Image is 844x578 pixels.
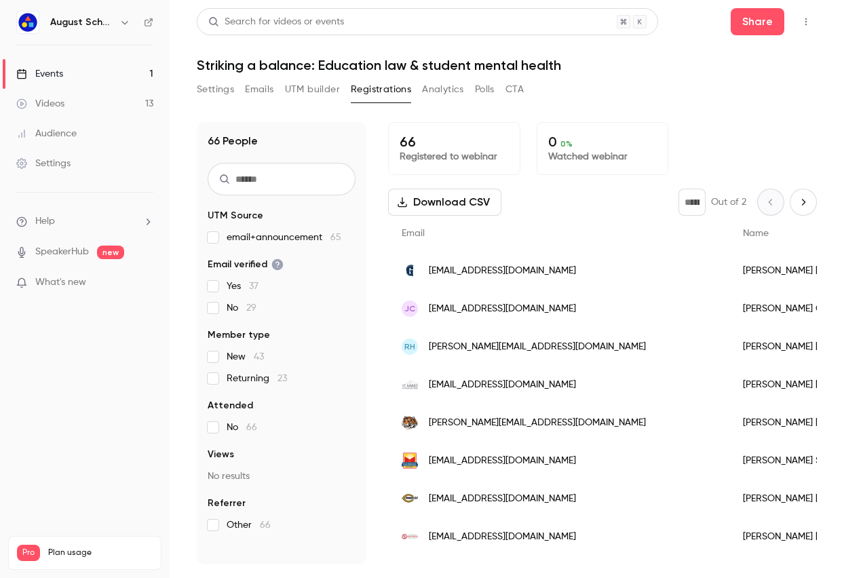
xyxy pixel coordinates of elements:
[208,328,270,342] span: Member type
[260,520,271,530] span: 66
[35,275,86,290] span: What's new
[429,302,576,316] span: [EMAIL_ADDRESS][DOMAIN_NAME]
[48,547,153,558] span: Plan usage
[402,263,418,279] img: gulliverprep.org
[429,492,576,506] span: [EMAIL_ADDRESS][DOMAIN_NAME]
[402,415,418,431] img: ipsk12.net
[422,79,464,100] button: Analytics
[402,452,418,469] img: eastbrookacademy.org
[137,277,153,289] iframe: Noticeable Trigger
[227,518,271,532] span: Other
[400,150,509,163] p: Registered to webinar
[227,372,287,385] span: Returning
[429,530,576,544] span: [EMAIL_ADDRESS][DOMAIN_NAME]
[404,341,415,353] span: RH
[560,139,573,149] span: 0 %
[790,189,817,216] button: Next page
[227,421,257,434] span: No
[400,134,509,150] p: 66
[402,528,418,545] img: spaldinghs.org
[227,301,256,315] span: No
[227,280,258,293] span: Yes
[16,127,77,140] div: Audience
[402,377,418,393] img: smtexas.org
[246,303,256,313] span: 29
[402,490,418,507] img: c-isd.com
[711,195,746,209] p: Out of 2
[743,229,769,238] span: Name
[17,545,40,561] span: Pro
[245,79,273,100] button: Emails
[16,67,63,81] div: Events
[246,423,257,432] span: 66
[97,246,124,259] span: new
[429,340,646,354] span: [PERSON_NAME][EMAIL_ADDRESS][DOMAIN_NAME]
[197,79,234,100] button: Settings
[388,189,501,216] button: Download CSV
[402,229,425,238] span: Email
[429,416,646,430] span: [PERSON_NAME][EMAIL_ADDRESS][DOMAIN_NAME]
[731,8,784,35] button: Share
[505,79,524,100] button: CTA
[208,15,344,29] div: Search for videos or events
[330,233,341,242] span: 65
[208,209,263,223] span: UTM Source
[429,378,576,392] span: [EMAIL_ADDRESS][DOMAIN_NAME]
[16,214,153,229] li: help-dropdown-opener
[254,352,264,362] span: 43
[16,157,71,170] div: Settings
[429,454,576,468] span: [EMAIL_ADDRESS][DOMAIN_NAME]
[197,57,817,73] h1: Striking a balance: Education law & student mental health
[35,245,89,259] a: SpeakerHub
[35,214,55,229] span: Help
[429,264,576,278] span: [EMAIL_ADDRESS][DOMAIN_NAME]
[208,497,246,510] span: Referrer
[249,282,258,291] span: 37
[208,258,284,271] span: Email verified
[285,79,340,100] button: UTM builder
[475,79,495,100] button: Polls
[351,79,411,100] button: Registrations
[208,399,253,412] span: Attended
[548,150,657,163] p: Watched webinar
[208,469,356,483] p: No results
[17,12,39,33] img: August Schools
[277,374,287,383] span: 23
[208,133,258,149] h1: 66 People
[548,134,657,150] p: 0
[227,231,341,244] span: email+announcement
[227,350,264,364] span: New
[208,209,356,532] section: facet-groups
[16,97,64,111] div: Videos
[208,448,234,461] span: Views
[404,303,415,315] span: JC
[50,16,114,29] h6: August Schools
